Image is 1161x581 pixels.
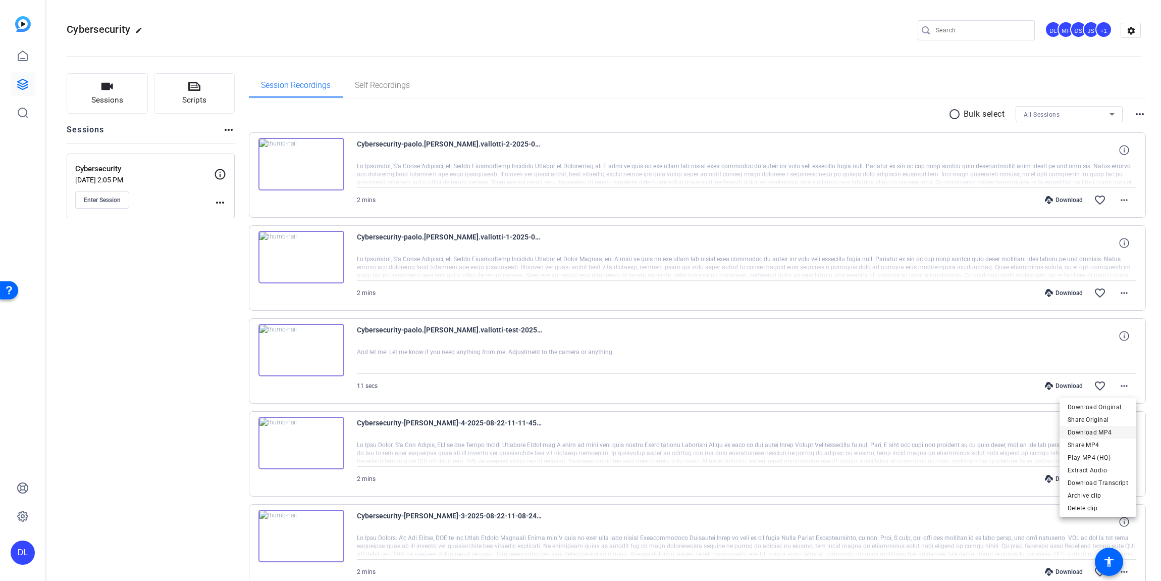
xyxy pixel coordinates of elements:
[1068,502,1128,514] span: Delete clip
[1068,414,1128,426] span: Share Original
[1068,490,1128,502] span: Archive clip
[1068,464,1128,476] span: Extract Audio
[1068,426,1128,439] span: Download MP4
[1068,477,1128,489] span: Download Transcript
[1068,439,1128,451] span: Share MP4
[1068,452,1128,464] span: Play MP4 (HQ)
[1068,401,1128,413] span: Download Original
